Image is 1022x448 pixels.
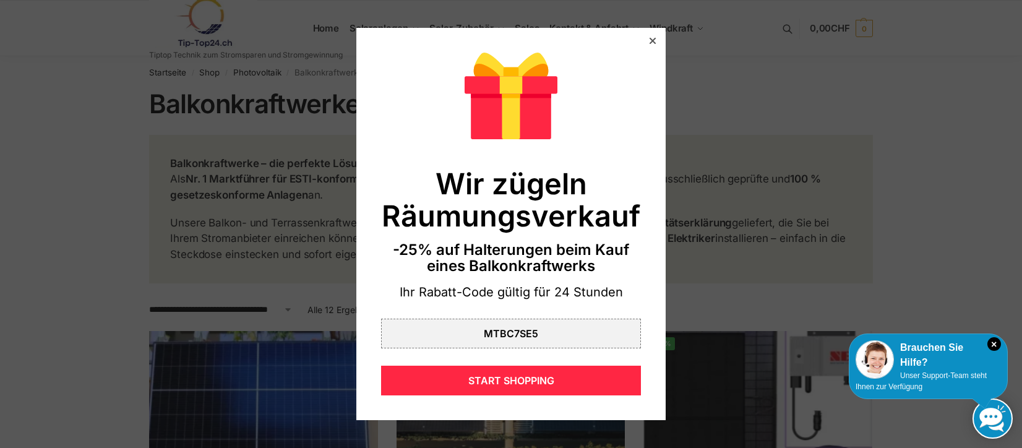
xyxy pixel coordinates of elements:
div: -25% auf Halterungen beim Kauf eines Balkonkraftwerks [381,242,641,275]
span: Unser Support-Team steht Ihnen zur Verfügung [856,371,987,391]
div: START SHOPPING [381,366,641,395]
div: Ihr Rabatt-Code gültig für 24 Stunden [381,284,641,301]
img: Customer service [856,340,894,379]
div: MTBC7SE5 [381,319,641,348]
div: Wir zügeln Räumungsverkauf [381,168,641,231]
i: Schließen [987,337,1001,351]
div: MTBC7SE5 [484,329,538,338]
div: Brauchen Sie Hilfe? [856,340,1001,370]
